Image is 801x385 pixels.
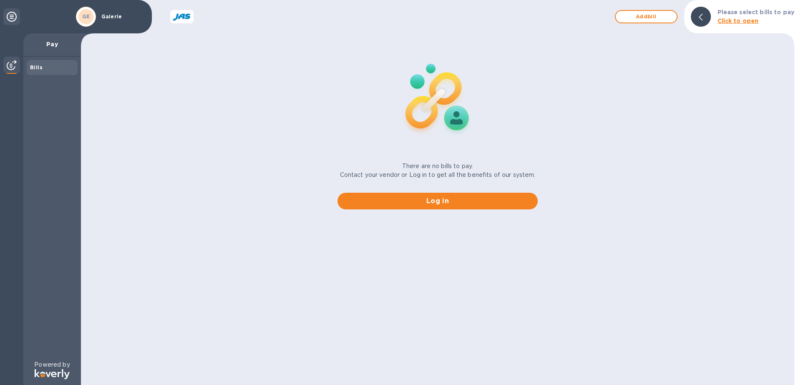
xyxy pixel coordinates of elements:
button: Addbill [615,10,678,23]
b: Please select bills to pay [718,9,794,15]
button: Log in [338,193,538,209]
span: Log in [344,196,531,206]
b: Bills [30,64,43,70]
span: Add bill [622,12,670,22]
b: Click to open [718,18,759,24]
img: Logo [35,369,70,379]
b: GE [82,13,90,20]
p: Powered by [34,360,70,369]
p: Galerie [101,14,143,20]
p: There are no bills to pay. Contact your vendor or Log in to get all the benefits of our system. [340,162,536,179]
p: Pay [30,40,74,48]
